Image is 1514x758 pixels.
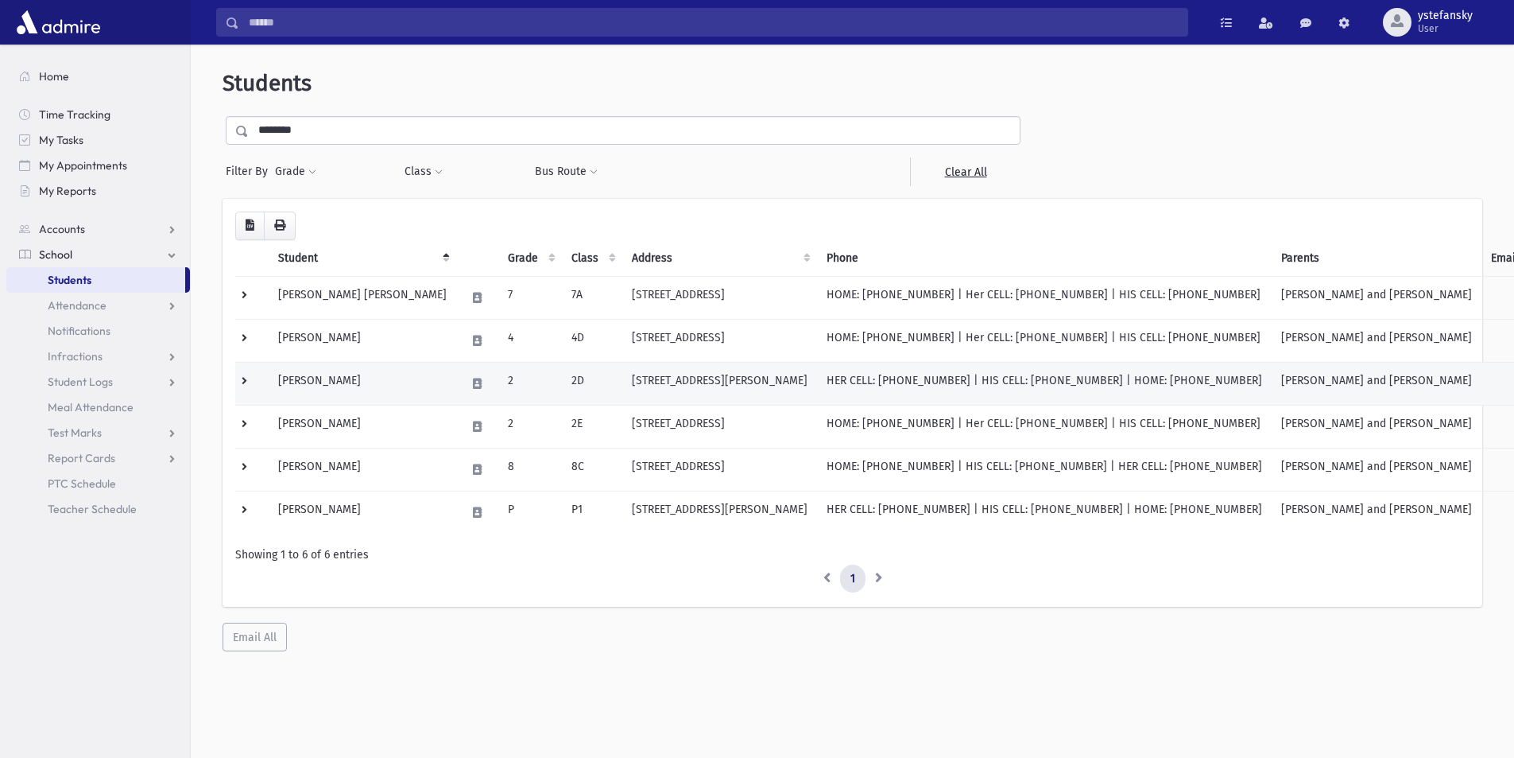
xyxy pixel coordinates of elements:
[622,362,817,405] td: [STREET_ADDRESS][PERSON_NAME]
[6,153,190,178] a: My Appointments
[48,476,116,491] span: PTC Schedule
[48,502,137,516] span: Teacher Schedule
[817,362,1272,405] td: HER CELL: [PHONE_NUMBER] | HIS CELL: [PHONE_NUMBER] | HOME: [PHONE_NUMBER]
[6,471,190,496] a: PTC Schedule
[48,298,106,313] span: Attendance
[622,319,817,362] td: [STREET_ADDRESS]
[817,240,1272,277] th: Phone
[48,273,91,287] span: Students
[1272,448,1481,491] td: [PERSON_NAME] and [PERSON_NAME]
[269,448,456,491] td: [PERSON_NAME]
[39,69,69,84] span: Home
[6,127,190,153] a: My Tasks
[1418,10,1473,22] span: ystefansky
[48,375,113,389] span: Student Logs
[910,157,1020,186] a: Clear All
[39,184,96,198] span: My Reports
[622,448,817,491] td: [STREET_ADDRESS]
[6,102,190,127] a: Time Tracking
[534,157,598,186] button: Bus Route
[6,267,185,293] a: Students
[840,565,865,593] a: 1
[48,451,115,465] span: Report Cards
[269,405,456,448] td: [PERSON_NAME]
[39,222,85,236] span: Accounts
[39,247,72,262] span: School
[562,319,622,362] td: 4D
[498,319,562,362] td: 4
[498,491,562,534] td: P
[6,420,190,445] a: Test Marks
[622,405,817,448] td: [STREET_ADDRESS]
[6,395,190,420] a: Meal Attendance
[269,276,456,319] td: [PERSON_NAME] [PERSON_NAME]
[562,405,622,448] td: 2E
[235,546,1469,563] div: Showing 1 to 6 of 6 entries
[6,344,190,369] a: Infractions
[817,319,1272,362] td: HOME: [PHONE_NUMBER] | Her CELL: [PHONE_NUMBER] | HIS CELL: [PHONE_NUMBER]
[817,405,1272,448] td: HOME: [PHONE_NUMBER] | Her CELL: [PHONE_NUMBER] | HIS CELL: [PHONE_NUMBER]
[6,369,190,395] a: Student Logs
[817,491,1272,534] td: HER CELL: [PHONE_NUMBER] | HIS CELL: [PHONE_NUMBER] | HOME: [PHONE_NUMBER]
[1272,362,1481,405] td: [PERSON_NAME] and [PERSON_NAME]
[274,157,317,186] button: Grade
[562,276,622,319] td: 7A
[39,107,110,122] span: Time Tracking
[39,158,127,173] span: My Appointments
[264,212,296,240] button: Print
[13,6,104,38] img: AdmirePro
[498,276,562,319] td: 7
[562,448,622,491] td: 8C
[6,178,190,204] a: My Reports
[48,349,103,363] span: Infractions
[1272,319,1481,362] td: [PERSON_NAME] and [PERSON_NAME]
[562,362,622,405] td: 2D
[498,405,562,448] td: 2
[269,240,456,277] th: Student: activate to sort column descending
[48,324,110,338] span: Notifications
[6,64,190,89] a: Home
[404,157,443,186] button: Class
[269,362,456,405] td: [PERSON_NAME]
[6,445,190,471] a: Report Cards
[817,448,1272,491] td: HOME: [PHONE_NUMBER] | HIS CELL: [PHONE_NUMBER] | HER CELL: [PHONE_NUMBER]
[6,216,190,242] a: Accounts
[562,491,622,534] td: P1
[226,163,274,180] span: Filter By
[622,491,817,534] td: [STREET_ADDRESS][PERSON_NAME]
[1272,491,1481,534] td: [PERSON_NAME] and [PERSON_NAME]
[498,240,562,277] th: Grade: activate to sort column ascending
[498,362,562,405] td: 2
[235,212,265,240] button: CSV
[48,400,134,414] span: Meal Attendance
[48,426,102,440] span: Test Marks
[223,623,287,651] button: Email All
[6,496,190,522] a: Teacher Schedule
[622,240,817,277] th: Address: activate to sort column ascending
[817,276,1272,319] td: HOME: [PHONE_NUMBER] | Her CELL: [PHONE_NUMBER] | HIS CELL: [PHONE_NUMBER]
[1272,240,1481,277] th: Parents
[6,242,190,267] a: School
[562,240,622,277] th: Class: activate to sort column ascending
[269,491,456,534] td: [PERSON_NAME]
[622,276,817,319] td: [STREET_ADDRESS]
[39,133,83,147] span: My Tasks
[269,319,456,362] td: [PERSON_NAME]
[1272,405,1481,448] td: [PERSON_NAME] and [PERSON_NAME]
[1418,22,1473,35] span: User
[6,293,190,318] a: Attendance
[223,70,312,96] span: Students
[1272,276,1481,319] td: [PERSON_NAME] and [PERSON_NAME]
[498,448,562,491] td: 8
[6,318,190,344] a: Notifications
[239,8,1187,37] input: Search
